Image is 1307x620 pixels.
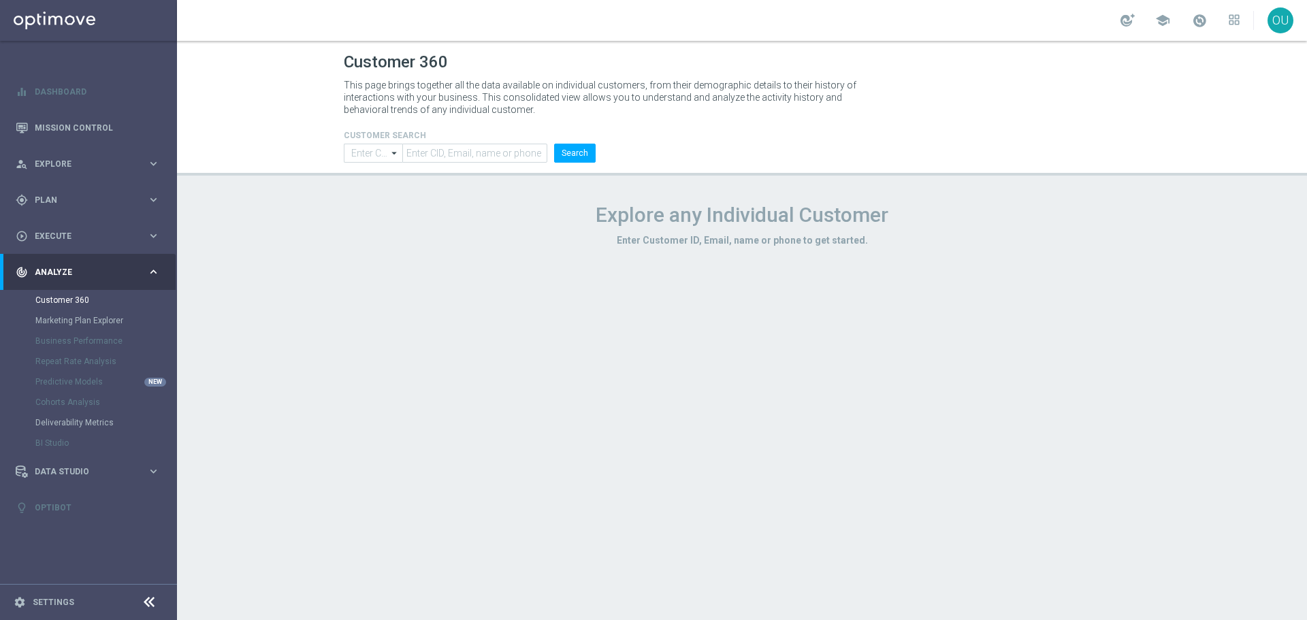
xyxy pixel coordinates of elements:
a: Deliverability Metrics [35,417,142,428]
i: keyboard_arrow_right [147,157,160,170]
span: school [1155,13,1170,28]
div: Data Studio [16,466,147,478]
button: play_circle_outline Execute keyboard_arrow_right [15,231,161,242]
i: arrow_drop_down [388,144,402,162]
div: OU [1268,7,1293,33]
i: keyboard_arrow_right [147,465,160,478]
i: keyboard_arrow_right [147,229,160,242]
h1: Customer 360 [344,52,1140,72]
button: equalizer Dashboard [15,86,161,97]
button: Search [554,144,596,163]
span: Execute [35,232,147,240]
h4: CUSTOMER SEARCH [344,131,596,140]
i: keyboard_arrow_right [147,265,160,278]
div: NEW [144,378,166,387]
i: settings [14,596,26,608]
i: track_changes [16,266,28,278]
i: gps_fixed [16,194,28,206]
div: Explore [16,158,147,170]
h3: Enter Customer ID, Email, name or phone to get started. [344,234,1140,246]
div: Repeat Rate Analysis [35,351,176,372]
div: Execute [16,230,147,242]
input: Enter CID, Email, name or phone [402,144,547,163]
a: Dashboard [35,74,160,110]
div: Analyze [16,266,147,278]
a: Marketing Plan Explorer [35,315,142,326]
h1: Explore any Individual Customer [344,203,1140,227]
div: BI Studio [35,433,176,453]
button: track_changes Analyze keyboard_arrow_right [15,267,161,278]
button: lightbulb Optibot [15,502,161,513]
a: Optibot [35,489,160,525]
span: Explore [35,160,147,168]
p: This page brings together all the data available on individual customers, from their demographic ... [344,79,868,116]
i: person_search [16,158,28,170]
i: equalizer [16,86,28,98]
a: Settings [33,598,74,606]
button: Mission Control [15,123,161,133]
span: Plan [35,196,147,204]
div: Deliverability Metrics [35,412,176,433]
div: Predictive Models [35,372,176,392]
div: Cohorts Analysis [35,392,176,412]
i: play_circle_outline [16,230,28,242]
i: keyboard_arrow_right [147,193,160,206]
div: Mission Control [16,110,160,146]
button: person_search Explore keyboard_arrow_right [15,159,161,169]
span: Analyze [35,268,147,276]
div: Customer 360 [35,290,176,310]
button: Data Studio keyboard_arrow_right [15,466,161,477]
div: Business Performance [35,331,176,351]
div: Optibot [16,489,160,525]
input: Enter CID, Email, name or phone [344,144,402,163]
i: lightbulb [16,502,28,514]
a: Customer 360 [35,295,142,306]
a: Mission Control [35,110,160,146]
div: Marketing Plan Explorer [35,310,176,331]
div: Dashboard [16,74,160,110]
span: Data Studio [35,468,147,476]
button: gps_fixed Plan keyboard_arrow_right [15,195,161,206]
div: Plan [16,194,147,206]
